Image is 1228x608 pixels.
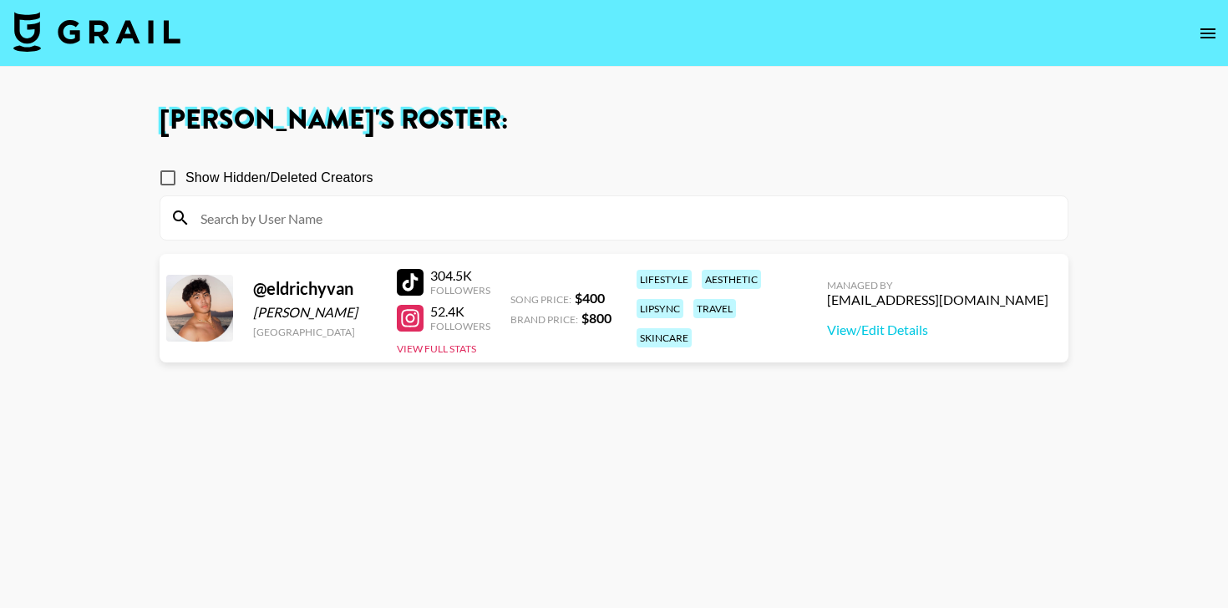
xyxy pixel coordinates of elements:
[693,299,736,318] div: travel
[253,278,377,299] div: @ eldrichyvan
[253,304,377,321] div: [PERSON_NAME]
[430,267,490,284] div: 304.5K
[1191,17,1225,50] button: open drawer
[827,279,1048,291] div: Managed By
[253,326,377,338] div: [GEOGRAPHIC_DATA]
[702,270,761,289] div: aesthetic
[397,342,476,355] button: View Full Stats
[510,313,578,326] span: Brand Price:
[160,107,1068,134] h1: [PERSON_NAME] 's Roster:
[185,168,373,188] span: Show Hidden/Deleted Creators
[827,322,1048,338] a: View/Edit Details
[827,291,1048,308] div: [EMAIL_ADDRESS][DOMAIN_NAME]
[637,299,683,318] div: lipsync
[637,270,692,289] div: lifestyle
[510,293,571,306] span: Song Price:
[581,310,611,326] strong: $ 800
[430,320,490,332] div: Followers
[637,328,692,347] div: skincare
[430,284,490,296] div: Followers
[190,205,1058,231] input: Search by User Name
[430,303,490,320] div: 52.4K
[13,12,180,52] img: Grail Talent
[575,290,605,306] strong: $ 400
